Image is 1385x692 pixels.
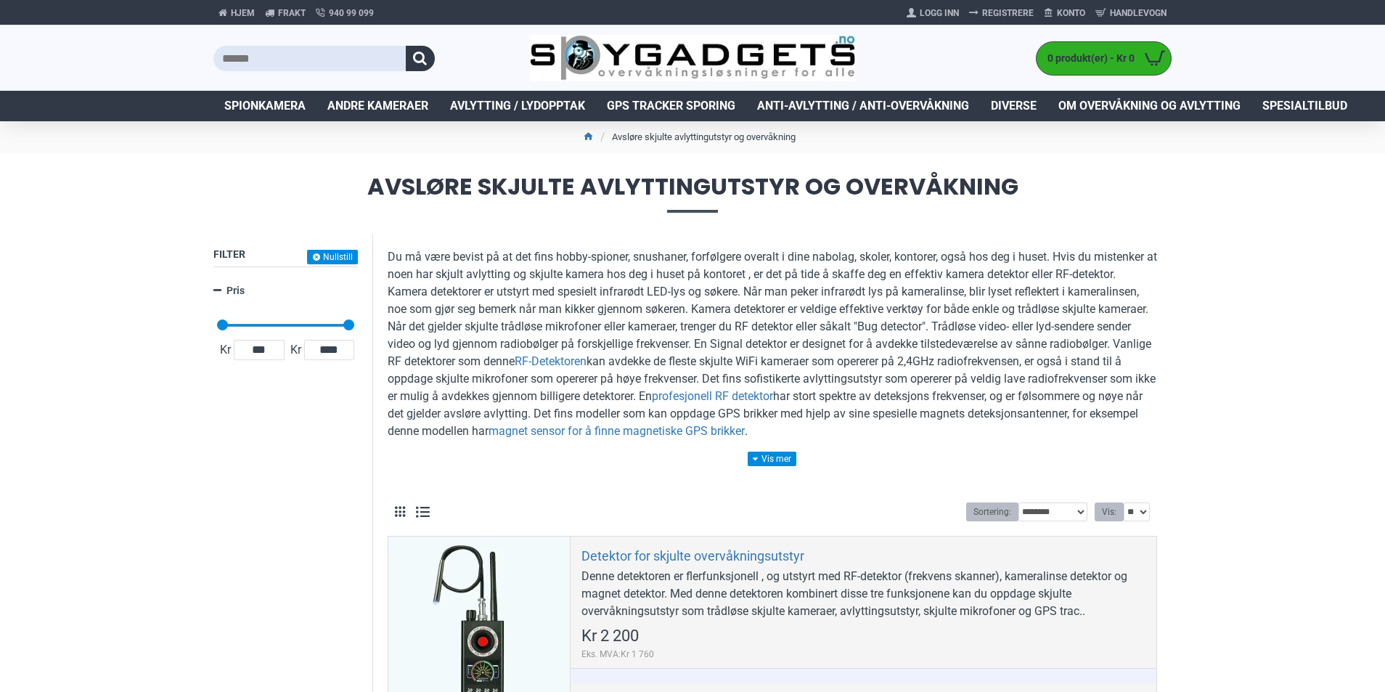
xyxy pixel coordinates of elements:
span: Avlytting / Lydopptak [450,97,585,115]
span: Logg Inn [920,7,959,20]
label: Vis: [1095,502,1124,521]
label: Sortering: [966,502,1018,521]
img: SpyGadgets.no [530,35,856,82]
a: GPS Tracker Sporing [596,91,746,121]
span: Om overvåkning og avlytting [1058,97,1241,115]
a: profesjonell RF detektor [652,388,773,405]
span: GPS Tracker Sporing [607,97,735,115]
span: Registrere [982,7,1034,20]
a: Spionkamera [213,91,316,121]
a: Andre kameraer [316,91,439,121]
a: magnet sensor for å finne magnetiske GPS brikker [489,423,745,440]
span: Kr 2 200 [581,628,639,644]
a: Om overvåkning og avlytting [1047,91,1251,121]
span: Konto [1057,7,1085,20]
span: 940 99 099 [329,7,374,20]
span: Spesialtilbud [1262,97,1347,115]
a: Registrere [964,1,1039,25]
span: 0 produkt(er) - Kr 0 [1037,51,1138,66]
p: Du må være bevist på at det fins hobby-spioner, snushaner, forfølgere overalt i dine nabolag, sko... [388,248,1157,440]
a: Handlevogn [1090,1,1172,25]
span: Filter [213,248,245,260]
span: Diverse [991,97,1037,115]
a: Detektor for skjulte overvåkningsutstyr [581,548,804,564]
span: Handlevogn [1110,7,1167,20]
span: Spionkamera [224,97,306,115]
span: Frakt [278,7,306,20]
span: Anti-avlytting / Anti-overvåkning [757,97,969,115]
a: Pris [213,278,358,304]
span: Hjem [231,7,255,20]
button: Nullstill [307,250,358,264]
a: 0 produkt(er) - Kr 0 [1037,42,1171,75]
a: Logg Inn [902,1,964,25]
span: Andre kameraer [327,97,428,115]
a: Spesialtilbud [1251,91,1358,121]
a: Avlytting / Lydopptak [439,91,596,121]
span: Kr [287,341,304,359]
span: Eks. MVA:Kr 1 760 [581,648,654,661]
a: Diverse [980,91,1047,121]
a: RF-Detektoren [515,353,587,370]
span: Kr [217,341,234,359]
a: Anti-avlytting / Anti-overvåkning [746,91,980,121]
div: Denne detektoren er flerfunksjonell , og utstyrt med RF-detektor (frekvens skanner), kameralinse ... [581,568,1145,620]
a: Konto [1039,1,1090,25]
span: Avsløre skjulte avlyttingutstyr og overvåkning [213,175,1172,212]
